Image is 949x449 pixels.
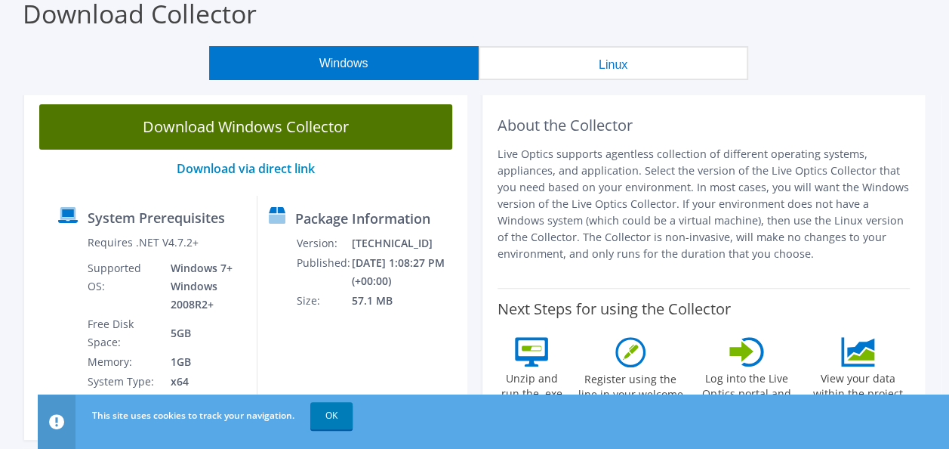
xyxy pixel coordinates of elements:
[575,367,688,417] label: Register using the line in your welcome email
[351,291,461,311] td: 57.1 MB
[295,211,430,226] label: Package Information
[87,259,159,314] td: Supported OS:
[39,104,452,150] a: Download Windows Collector
[695,367,799,416] label: Log into the Live Optics portal and view your project
[479,46,748,80] button: Linux
[92,409,294,422] span: This site uses cookies to track your navigation.
[159,352,245,372] td: 1GB
[209,46,479,80] button: Windows
[159,372,245,392] td: x64
[87,314,159,352] td: Free Disk Space:
[296,253,351,291] td: Published:
[88,210,225,225] label: System Prerequisites
[296,291,351,311] td: Size:
[806,367,910,401] label: View your data within the project
[177,160,315,177] a: Download via direct link
[351,253,461,291] td: [DATE] 1:08:27 PM (+00:00)
[159,259,245,314] td: Windows 7+ Windows 2008R2+
[159,314,245,352] td: 5GB
[498,146,910,262] p: Live Optics supports agentless collection of different operating systems, appliances, and applica...
[87,372,159,392] td: System Type:
[351,234,461,253] td: [TECHNICAL_ID]
[498,116,910,135] h2: About the Collector
[87,352,159,372] td: Memory:
[498,300,731,318] label: Next Steps for using the Collector
[310,402,353,429] a: OK
[498,367,567,401] label: Unzip and run the .exe
[88,235,199,250] label: Requires .NET V4.7.2+
[296,234,351,253] td: Version:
